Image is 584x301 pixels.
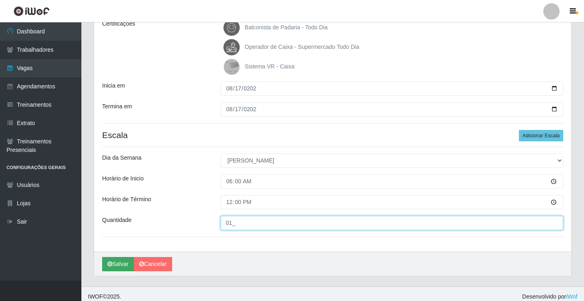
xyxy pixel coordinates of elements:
[13,6,50,16] img: CoreUI Logo
[102,102,132,111] label: Termina em
[134,257,172,271] a: Cancelar
[102,216,131,224] label: Quantidade
[102,257,134,271] button: Salvar
[102,20,135,28] label: Certificações
[102,154,142,162] label: Dia da Semana
[88,293,103,300] span: IWOF
[245,24,328,31] span: Balconista de Padaria - Todo Dia
[102,130,563,140] h4: Escala
[519,130,563,141] button: Adicionar Escala
[566,293,577,300] a: iWof
[245,44,359,50] span: Operador de Caixa - Supermercado Todo Dia
[221,174,563,189] input: 00:00
[221,216,563,230] input: Informe a quantidade...
[223,39,243,55] img: Operador de Caixa - Supermercado Todo Dia
[522,292,577,301] span: Desenvolvido por
[221,195,563,209] input: 00:00
[102,174,144,183] label: Horário de Inicio
[88,292,121,301] span: © 2025 .
[102,195,151,204] label: Horário de Término
[223,59,243,75] img: Sistema VR - Caixa
[221,102,563,116] input: 00/00/0000
[223,20,243,36] img: Balconista de Padaria - Todo Dia
[221,81,563,96] input: 00/00/0000
[102,81,125,90] label: Inicia em
[245,63,294,70] span: Sistema VR - Caixa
